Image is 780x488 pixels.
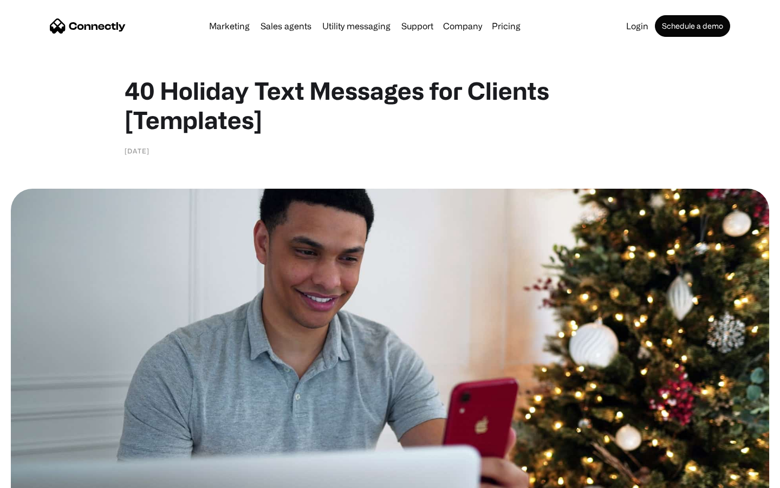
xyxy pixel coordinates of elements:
div: Company [443,18,482,34]
a: Login [622,22,653,30]
div: Company [440,18,485,34]
aside: Language selected: English [11,469,65,484]
a: Pricing [487,22,525,30]
a: Utility messaging [318,22,395,30]
a: home [50,18,126,34]
a: Sales agents [256,22,316,30]
h1: 40 Holiday Text Messages for Clients [Templates] [125,76,655,134]
ul: Language list [22,469,65,484]
a: Schedule a demo [655,15,730,37]
div: [DATE] [125,145,149,156]
a: Support [397,22,438,30]
a: Marketing [205,22,254,30]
